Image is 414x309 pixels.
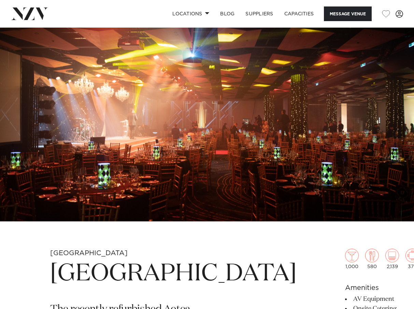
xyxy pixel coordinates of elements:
[385,249,399,262] img: theatre.png
[50,250,128,257] small: [GEOGRAPHIC_DATA]
[324,6,372,21] button: Message Venue
[215,6,240,21] a: BLOG
[345,249,359,262] img: cocktail.png
[365,249,379,269] div: 580
[50,258,297,290] h1: [GEOGRAPHIC_DATA]
[279,6,319,21] a: Capacities
[240,6,279,21] a: SUPPLIERS
[167,6,215,21] a: Locations
[11,7,48,20] img: nzv-logo.png
[385,249,399,269] div: 2,139
[345,249,359,269] div: 1,000
[365,249,379,262] img: dining.png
